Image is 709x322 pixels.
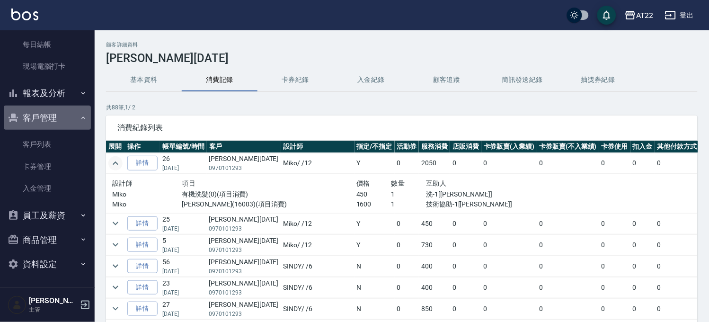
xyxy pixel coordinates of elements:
[4,106,91,130] button: 客戶管理
[127,280,158,295] a: 詳情
[655,153,700,174] td: 0
[354,153,395,174] td: Y
[4,156,91,178] a: 卡券管理
[160,298,207,319] td: 27
[11,9,38,20] img: Logo
[419,298,450,319] td: 850
[354,277,395,298] td: N
[333,69,409,91] button: 入金紀錄
[281,277,354,298] td: SINDY / /6
[112,189,182,199] p: Miko
[419,153,450,174] td: 2050
[481,141,537,153] th: 卡券販賣(入業績)
[450,141,481,153] th: 店販消費
[106,141,125,153] th: 展開
[160,256,207,277] td: 56
[655,213,700,234] td: 0
[127,259,158,274] a: 詳情
[117,123,686,133] span: 消費紀錄列表
[354,256,395,277] td: N
[537,234,600,255] td: 0
[8,295,27,314] img: Person
[481,298,537,319] td: 0
[108,156,123,170] button: expand row
[108,238,123,252] button: expand row
[419,213,450,234] td: 450
[391,199,426,209] p: 1
[630,213,655,234] td: 0
[29,296,77,305] h5: [PERSON_NAME]
[395,153,419,174] td: 0
[450,234,481,255] td: 0
[655,141,700,153] th: 其他付款方式
[621,6,657,25] button: AT22
[630,277,655,298] td: 0
[108,259,123,273] button: expand row
[209,164,279,172] p: 0970101293
[106,42,698,48] h2: 顧客詳細資料
[4,81,91,106] button: 報表及分析
[281,298,354,319] td: SINDY / /6
[481,277,537,298] td: 0
[209,288,279,297] p: 0970101293
[182,189,356,199] p: 有機洗髮(0)(項目消費)
[391,189,426,199] p: 1
[4,34,91,55] a: 每日結帳
[209,310,279,318] p: 0970101293
[108,280,123,295] button: expand row
[207,141,281,153] th: 客戶
[426,199,531,209] p: 技術協助-1[[PERSON_NAME]]
[106,52,698,65] h3: [PERSON_NAME][DATE]
[108,216,123,231] button: expand row
[4,55,91,77] a: 現場電腦打卡
[4,252,91,277] button: 資料設定
[207,234,281,255] td: [PERSON_NAME][DATE]
[395,141,419,153] th: 活動券
[162,224,204,233] p: [DATE]
[209,267,279,276] p: 0970101293
[485,69,560,91] button: 簡訊發送紀錄
[537,141,600,153] th: 卡券販賣(不入業績)
[4,134,91,155] a: 客戶列表
[450,256,481,277] td: 0
[636,9,654,21] div: AT22
[630,234,655,255] td: 0
[655,298,700,319] td: 0
[127,216,158,231] a: 詳情
[182,69,257,91] button: 消費記錄
[655,256,700,277] td: 0
[597,6,616,25] button: save
[537,298,600,319] td: 0
[426,179,446,187] span: 互助人
[409,69,485,91] button: 顧客追蹤
[4,178,91,199] a: 入金管理
[356,199,391,209] p: 1600
[395,277,419,298] td: 0
[419,277,450,298] td: 400
[106,69,182,91] button: 基本資料
[106,103,698,112] p: 共 88 筆, 1 / 2
[599,277,630,298] td: 0
[630,141,655,153] th: 扣入金
[207,213,281,234] td: [PERSON_NAME][DATE]
[4,228,91,252] button: 商品管理
[281,234,354,255] td: Miko / /12
[450,298,481,319] td: 0
[160,277,207,298] td: 23
[281,141,354,153] th: 設計師
[599,234,630,255] td: 0
[481,213,537,234] td: 0
[356,189,391,199] p: 450
[160,141,207,153] th: 帳單編號/時間
[599,256,630,277] td: 0
[655,234,700,255] td: 0
[450,277,481,298] td: 0
[560,69,636,91] button: 抽獎券紀錄
[207,153,281,174] td: [PERSON_NAME][DATE]
[281,153,354,174] td: Miko / /12
[207,256,281,277] td: [PERSON_NAME][DATE]
[391,179,405,187] span: 數量
[481,234,537,255] td: 0
[162,288,204,297] p: [DATE]
[127,156,158,170] a: 詳情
